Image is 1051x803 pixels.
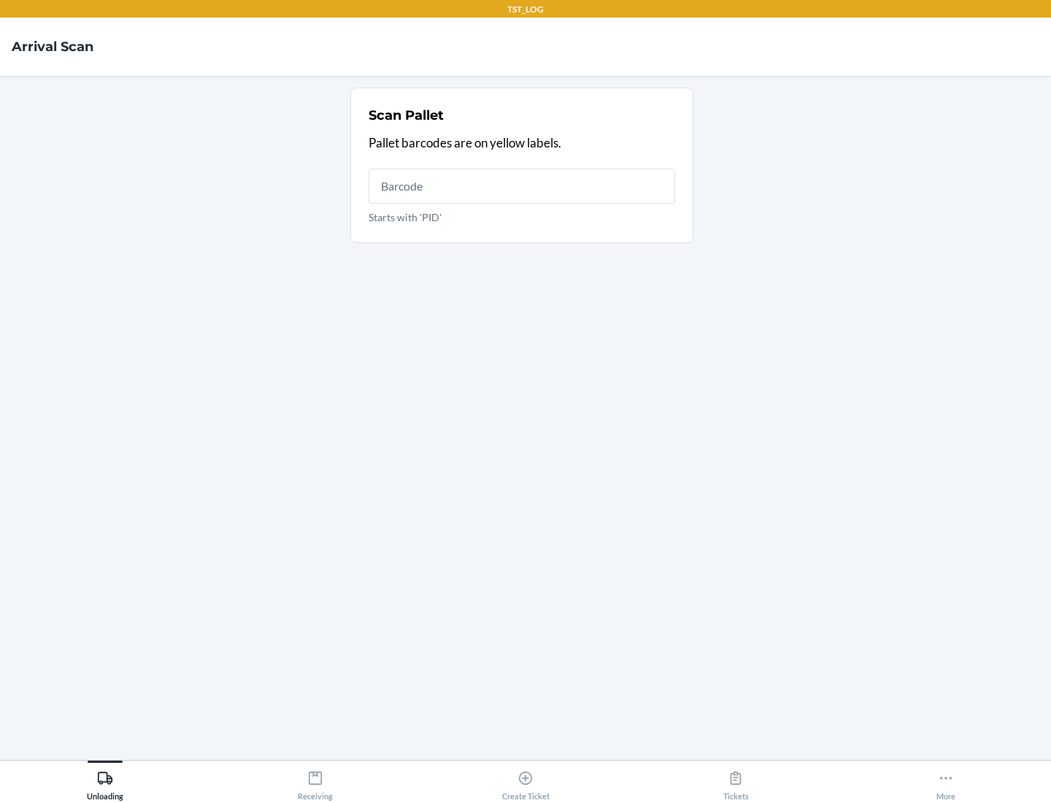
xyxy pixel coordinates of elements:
[12,37,93,56] h4: Arrival Scan
[210,761,420,801] button: Receiving
[87,764,123,801] div: Unloading
[631,761,841,801] button: Tickets
[369,106,444,125] h2: Scan Pallet
[502,764,550,801] div: Create Ticket
[723,764,749,801] div: Tickets
[420,761,631,801] button: Create Ticket
[369,169,675,204] input: Starts with 'PID'
[369,210,675,225] p: Starts with 'PID'
[936,764,955,801] div: More
[841,761,1051,801] button: More
[507,3,544,16] p: TST_LOG
[298,764,333,801] div: Receiving
[369,134,675,153] p: Pallet barcodes are on yellow labels.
